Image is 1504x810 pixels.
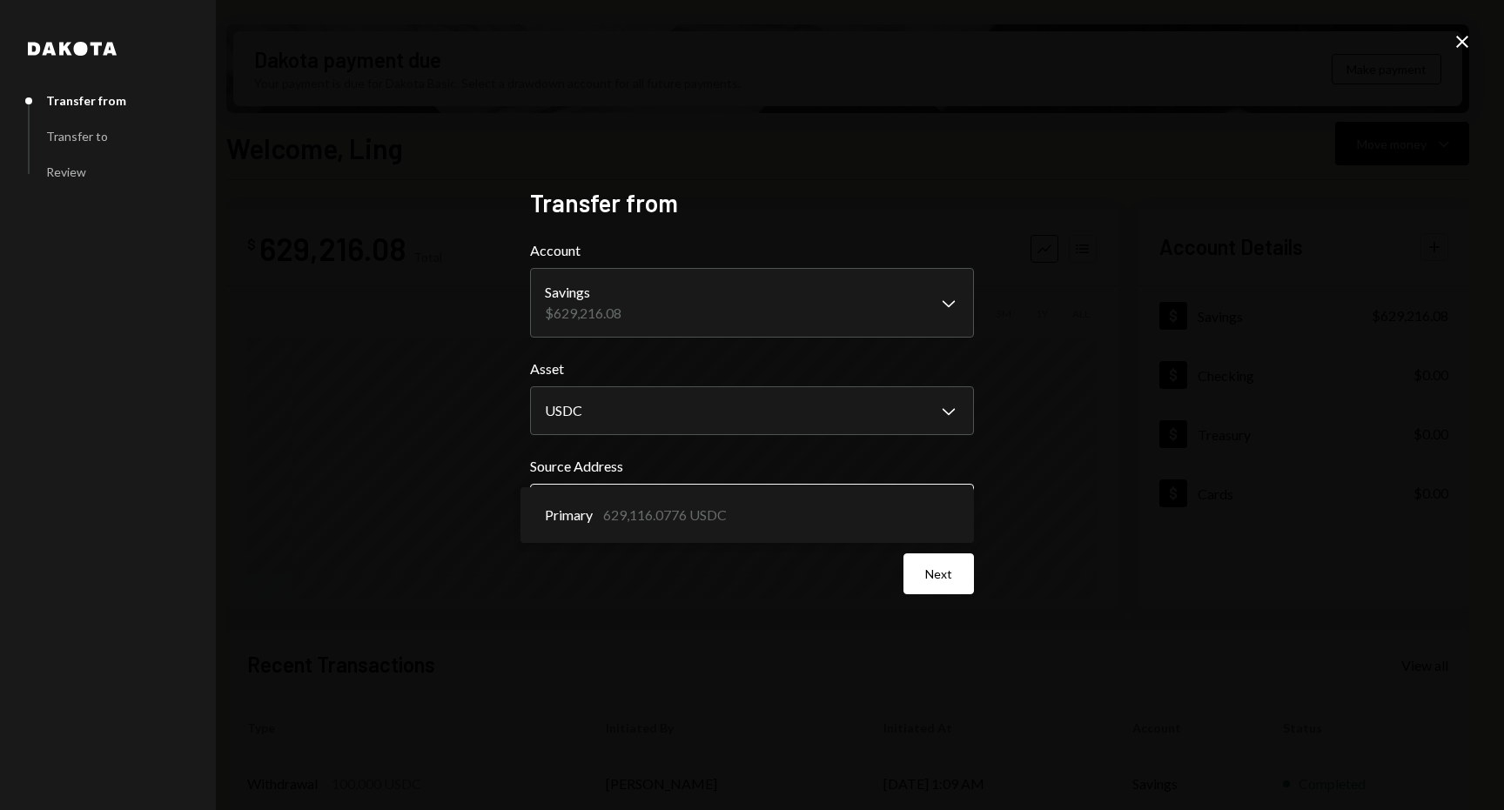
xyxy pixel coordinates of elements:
[530,484,974,532] button: Source Address
[46,129,108,144] div: Transfer to
[530,456,974,477] label: Source Address
[46,164,86,179] div: Review
[530,268,974,338] button: Account
[46,93,126,108] div: Transfer from
[530,358,974,379] label: Asset
[903,553,974,594] button: Next
[545,505,593,525] span: Primary
[603,505,727,525] div: 629,116.0776 USDC
[530,386,974,435] button: Asset
[530,240,974,261] label: Account
[530,186,974,220] h2: Transfer from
